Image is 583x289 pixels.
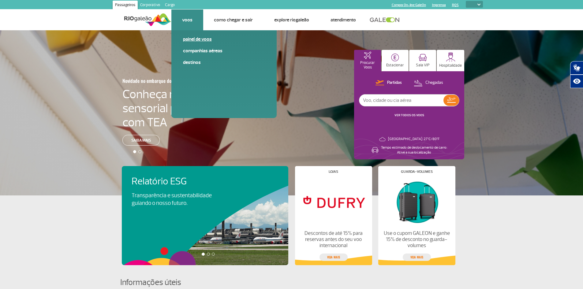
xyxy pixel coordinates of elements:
h4: Conheça nossa sala sensorial para passageiros com TEA [122,87,255,129]
a: Atendimento [331,17,356,23]
a: Como chegar e sair [214,17,253,23]
a: RQS [452,3,459,7]
a: veja mais [320,254,348,261]
a: Compra On-line GaleOn [392,3,426,7]
p: Use o cupom GALEON e ganhe 15% de desconto no guarda-volumes [383,230,450,249]
p: [GEOGRAPHIC_DATA]: 27°C/80°F [388,137,439,142]
img: vipRoom.svg [419,54,427,61]
button: VER TODOS OS VOOS [393,113,426,118]
button: Chegadas [412,79,445,87]
p: Tempo estimado de deslocamento de carro: Ative a sua localização [381,145,447,155]
img: carParkingHome.svg [391,54,399,61]
p: Hospitalidade [439,63,462,68]
a: VER TODOS OS VOOS [394,113,424,117]
a: Passageiros [113,1,138,10]
a: Companhias Aéreas [183,47,265,54]
img: Lojas [300,178,367,225]
p: Transparência e sustentabilidade guiando o nosso futuro. [132,192,219,207]
h4: Guarda-volumes [401,170,433,173]
a: Saiba mais [122,135,160,146]
img: airplaneHomeActive.svg [364,52,371,59]
a: Corporativo [138,1,163,10]
div: Plugin de acessibilidade da Hand Talk. [570,61,583,88]
a: Cargo [163,1,177,10]
h4: Lojas [329,170,338,173]
button: Procurar Voos [354,50,381,71]
a: Relatório ESGTransparência e sustentabilidade guiando o nosso futuro. [132,176,278,207]
p: Partidas [387,80,402,86]
a: veja mais [403,254,431,261]
p: Descontos de até 15% para reservas antes do seu voo internacional [300,230,367,249]
a: Destinos [183,59,265,66]
h4: Informações úteis [120,277,463,288]
a: Explore RIOgaleão [274,17,309,23]
p: Estacionar [386,63,404,68]
img: Guarda-volumes [383,178,450,225]
button: Abrir tradutor de língua de sinais. [570,61,583,75]
button: Estacionar [382,50,409,71]
p: Sala VIP [416,63,430,68]
button: Abrir recursos assistivos. [570,75,583,88]
input: Voo, cidade ou cia aérea [359,94,443,106]
h3: Novidade no embarque doméstico [122,74,225,87]
button: Hospitalidade [437,50,464,71]
button: Partidas [374,79,404,87]
img: hospitality.svg [446,52,455,62]
button: Sala VIP [409,50,436,71]
p: Chegadas [425,80,443,86]
a: Painel de voos [183,36,265,43]
a: Voos [182,17,192,23]
a: Imprensa [432,3,446,7]
h4: Relatório ESG [132,176,229,187]
p: Procurar Voos [357,61,378,70]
